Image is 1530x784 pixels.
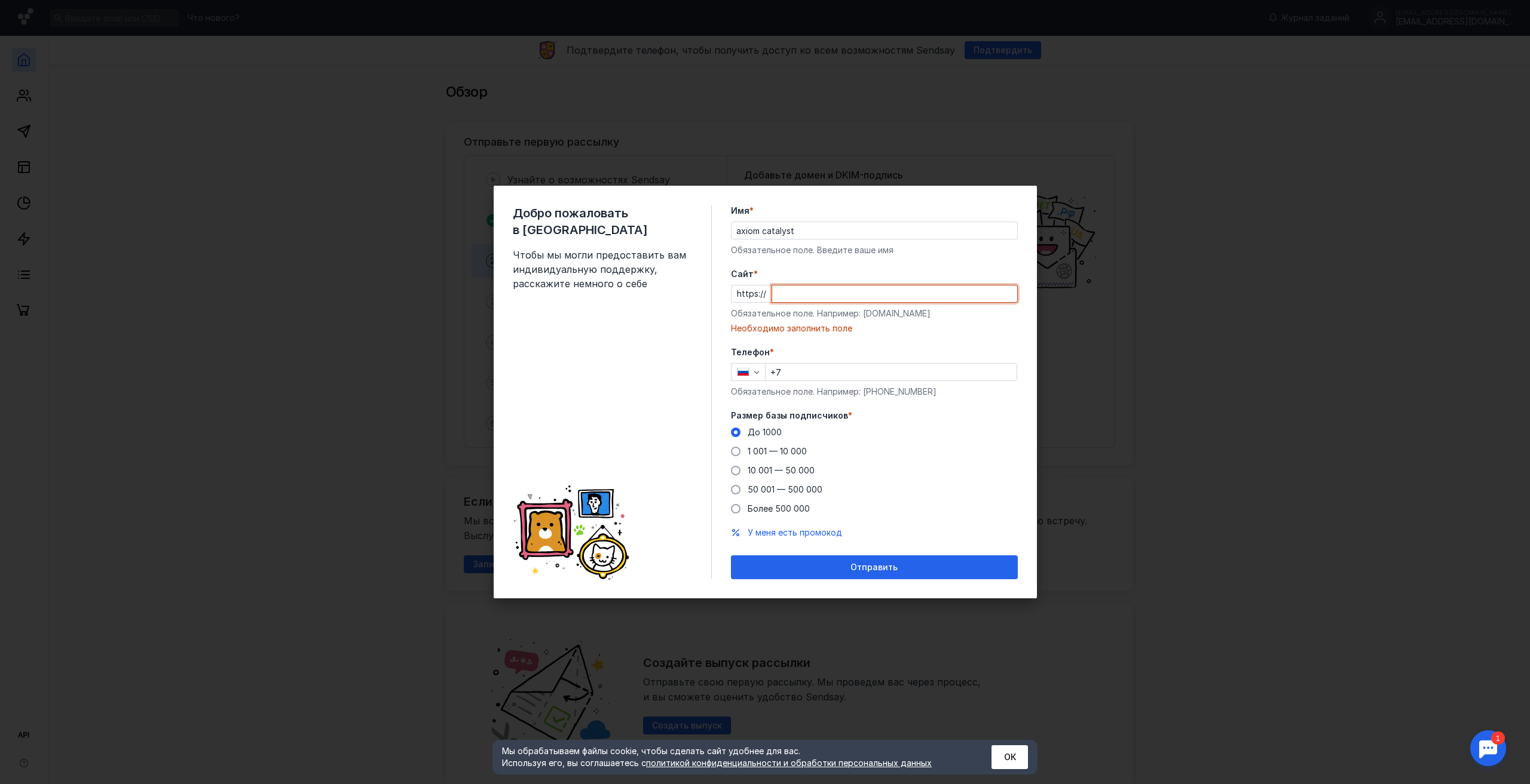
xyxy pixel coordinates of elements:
[731,410,848,422] span: Размер базы подписчиков
[502,745,962,769] div: Мы обрабатываем файлы cookie, чтобы сделать сайт удобнее для вас. Используя его, вы соглашаетесь c
[748,427,782,437] span: До 1000
[731,346,770,358] span: Телефон
[27,7,41,20] div: 1
[731,244,1018,256] div: Обязательное поле. Введите ваше имя
[731,322,1018,334] div: Необходимо заполнить поле
[748,527,842,537] span: У меня есть промокод
[748,465,815,475] span: 10 001 — 50 000
[731,268,754,280] span: Cайт
[731,308,1018,319] div: Обязательное поле. Например: [DOMAIN_NAME]
[513,248,692,291] span: Чтобы мы могли предоставить вам индивидуальную поддержку, расскажите немного о себе
[748,503,810,514] span: Более 500 000
[731,205,749,217] span: Имя
[748,527,842,539] button: У меня есть промокод
[748,484,822,494] span: 50 001 — 500 000
[731,386,1018,398] div: Обязательное поле. Например: [PHONE_NUMBER]
[513,205,692,238] span: Добро пожаловать в [GEOGRAPHIC_DATA]
[748,446,807,456] span: 1 001 — 10 000
[992,745,1028,769] button: ОК
[850,562,898,573] span: Отправить
[731,555,1018,579] button: Отправить
[646,758,932,768] a: политикой конфиденциальности и обработки персональных данных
